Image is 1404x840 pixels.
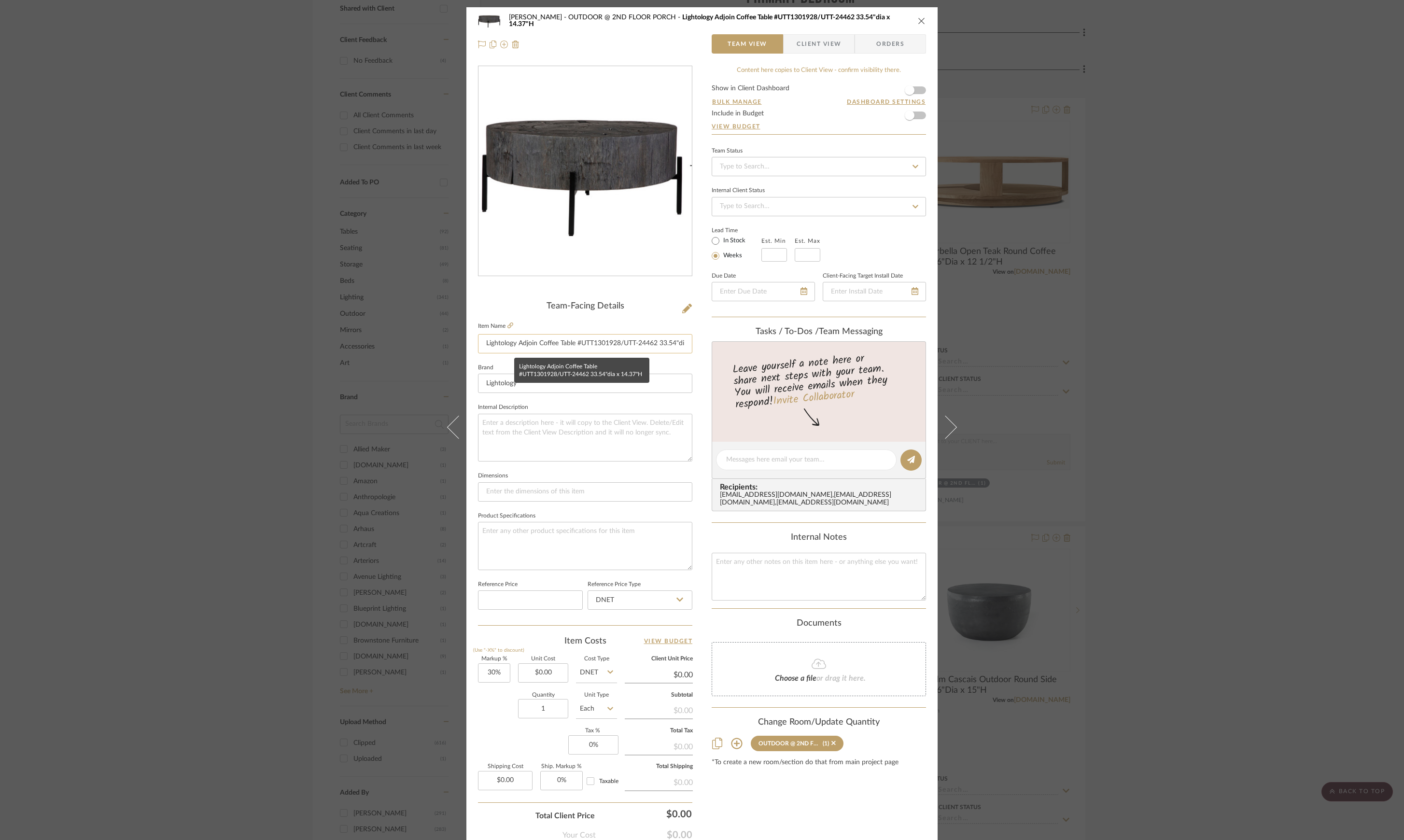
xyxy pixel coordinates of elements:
div: [EMAIL_ADDRESS][DOMAIN_NAME] , [EMAIL_ADDRESS][DOMAIN_NAME] , [EMAIL_ADDRESS][DOMAIN_NAME] [720,491,922,507]
label: Quantity [518,693,568,698]
label: Brand [478,365,493,370]
label: Reference Price [478,582,518,587]
div: Item Costs [478,635,692,647]
label: Client-Facing Target Install Date [823,274,903,279]
div: Internal Notes [712,532,926,543]
div: Team-Facing Details [478,301,692,312]
label: In Stock [721,237,745,245]
label: Est. Min [761,238,786,244]
label: Lead Time [712,226,761,235]
span: Client View [797,34,841,54]
div: (1) [823,740,829,747]
div: $0.00 [625,701,693,718]
img: eb748842-94fc-46b2-8f57-ed1d60b70f0b_48x40.jpg [478,11,501,30]
button: close [917,16,926,25]
div: Change Room/Update Quantity [712,717,926,728]
input: Enter Install Date [823,282,926,301]
label: Dimensions [478,474,508,478]
label: Due Date [712,274,736,279]
span: OUTDOOR @ 2ND FLOOR PORCH [568,14,682,21]
input: Enter Brand [478,374,692,393]
span: Total Client Price [535,810,595,822]
label: Shipping Cost [478,764,533,769]
div: *To create a new room/section do that from main project page [712,759,926,767]
input: Type to Search… [712,157,926,176]
span: Team View [728,34,767,54]
div: $0.00 [625,773,693,790]
img: eb748842-94fc-46b2-8f57-ed1d60b70f0b_436x436.jpg [478,107,692,236]
label: Unit Cost [518,657,568,661]
div: Content here copies to Client View - confirm visibility there. [712,66,926,75]
input: Enter Item Name [478,334,692,353]
label: Subtotal [625,693,693,698]
label: Ship. Markup % [540,764,583,769]
div: Documents [712,618,926,629]
label: Weeks [721,252,742,260]
div: OUTDOOR @ 2ND FLOOR PORCH [758,740,820,747]
span: Orders [866,34,915,54]
label: Markup % [478,657,510,661]
img: Remove from project [512,41,519,48]
label: Cost Type [576,657,617,661]
span: Taxable [599,778,618,784]
label: Reference Price Type [588,582,641,587]
label: Total Tax [625,728,693,733]
div: Leave yourself a note here or share next steps with your team. You will receive emails when they ... [711,348,927,413]
label: Internal Description [478,405,528,410]
div: Team Status [712,149,743,154]
button: Bulk Manage [712,98,762,106]
button: Dashboard Settings [846,98,926,106]
div: $0.00 [600,804,696,824]
input: Enter Due Date [712,282,815,301]
a: View Budget [644,635,693,647]
div: Internal Client Status [712,188,765,193]
input: Type to Search… [712,197,926,216]
span: Lightology Adjoin Coffee Table #UTT1301928/UTT-24462 33.54"dia x 14.37"H [509,14,890,28]
a: Invite Collaborator [772,386,855,410]
label: Total Shipping [625,764,693,769]
label: Tax % [568,728,617,733]
span: [PERSON_NAME] [509,14,568,21]
span: Tasks / To-Dos / [756,327,819,336]
label: Item Name [478,322,513,330]
div: 0 [478,107,692,236]
mat-radio-group: Select item type [712,235,761,262]
span: Choose a file [775,674,816,682]
label: Est. Max [795,238,820,244]
a: View Budget [712,123,926,130]
input: Enter the dimensions of this item [478,482,692,502]
label: Product Specifications [478,514,535,518]
label: Unit Type [576,693,617,698]
div: team Messaging [712,327,926,337]
span: or drag it here. [816,674,866,682]
span: Recipients: [720,483,922,491]
div: $0.00 [625,737,693,755]
label: Client Unit Price [625,657,693,661]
